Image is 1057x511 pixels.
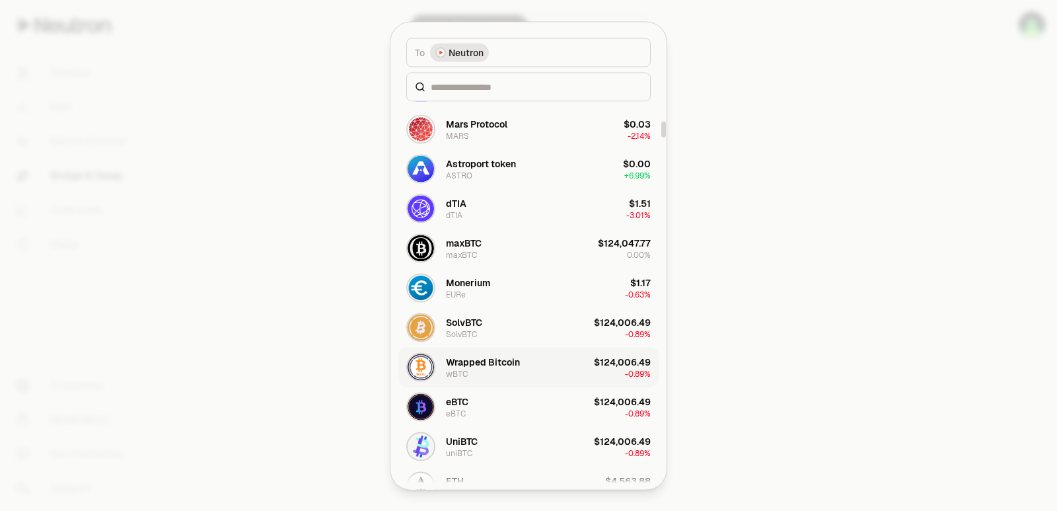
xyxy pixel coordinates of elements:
[408,235,434,261] img: maxBTC Logo
[398,347,659,387] button: wBTC LogoWrapped BitcoinwBTC$124,006.49-0.89%
[398,268,659,307] button: EURe LogoMoneriumEURe$1.17-0.63%
[605,474,651,487] div: $4,563.88
[594,434,651,448] div: $124,006.49
[437,48,445,56] img: Neutron Logo
[446,487,461,498] div: ETH
[446,355,520,368] div: Wrapped Bitcoin
[625,408,651,418] span: -0.89%
[625,368,651,379] span: -0.89%
[598,236,651,249] div: $124,047.77
[398,188,659,228] button: dTIA LogodTIAdTIA$1.51-3.01%
[446,276,490,289] div: Monerium
[629,196,651,210] div: $1.51
[624,487,651,498] span: + 0.01%
[408,433,434,459] img: uniBTC Logo
[628,130,651,141] span: -2.14%
[446,130,469,141] div: MARS
[446,329,477,339] div: SolvBTC
[446,249,477,260] div: maxBTC
[446,196,466,210] div: dTIA
[408,195,434,221] img: dTIA Logo
[408,393,434,420] img: eBTC Logo
[446,368,468,379] div: wBTC
[623,157,651,170] div: $0.00
[626,210,651,220] span: -3.01%
[624,170,651,180] span: + 6.99%
[446,474,464,487] div: ETH
[446,170,472,180] div: ASTRO
[594,395,651,408] div: $124,006.49
[398,109,659,149] button: MARS LogoMars ProtocolMARS$0.03-2.14%
[398,426,659,466] button: uniBTC LogoUniBTCuniBTC$124,006.49-0.89%
[446,434,478,448] div: UniBTC
[625,289,651,299] span: -0.63%
[627,249,651,260] span: 0.00%
[398,387,659,426] button: eBTC LogoeBTCeBTC$124,006.49-0.89%
[446,117,507,130] div: Mars Protocol
[446,289,466,299] div: EURe
[398,149,659,188] button: ASTRO LogoAstroport tokenASTRO$0.00+6.99%
[408,314,434,340] img: SolvBTC Logo
[408,116,434,142] img: MARS Logo
[446,395,468,408] div: eBTC
[415,46,425,59] span: To
[398,466,659,506] button: ETH LogoETHETH$4,563.88+0.01%
[446,315,482,329] div: SolvBTC
[625,329,651,339] span: -0.89%
[446,448,472,458] div: uniBTC
[408,155,434,182] img: ASTRO Logo
[408,354,434,380] img: wBTC Logo
[594,315,651,329] div: $124,006.49
[594,355,651,368] div: $124,006.49
[408,274,434,301] img: EURe Logo
[398,307,659,347] button: SolvBTC LogoSolvBTCSolvBTC$124,006.49-0.89%
[446,408,466,418] div: eBTC
[406,38,651,67] button: ToNeutron LogoNeutron
[449,46,484,59] span: Neutron
[446,210,462,220] div: dTIA
[398,228,659,268] button: maxBTC LogomaxBTCmaxBTC$124,047.770.00%
[630,276,651,289] div: $1.17
[446,157,516,170] div: Astroport token
[625,448,651,458] span: -0.89%
[446,236,482,249] div: maxBTC
[408,473,434,499] img: ETH Logo
[624,117,651,130] div: $0.03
